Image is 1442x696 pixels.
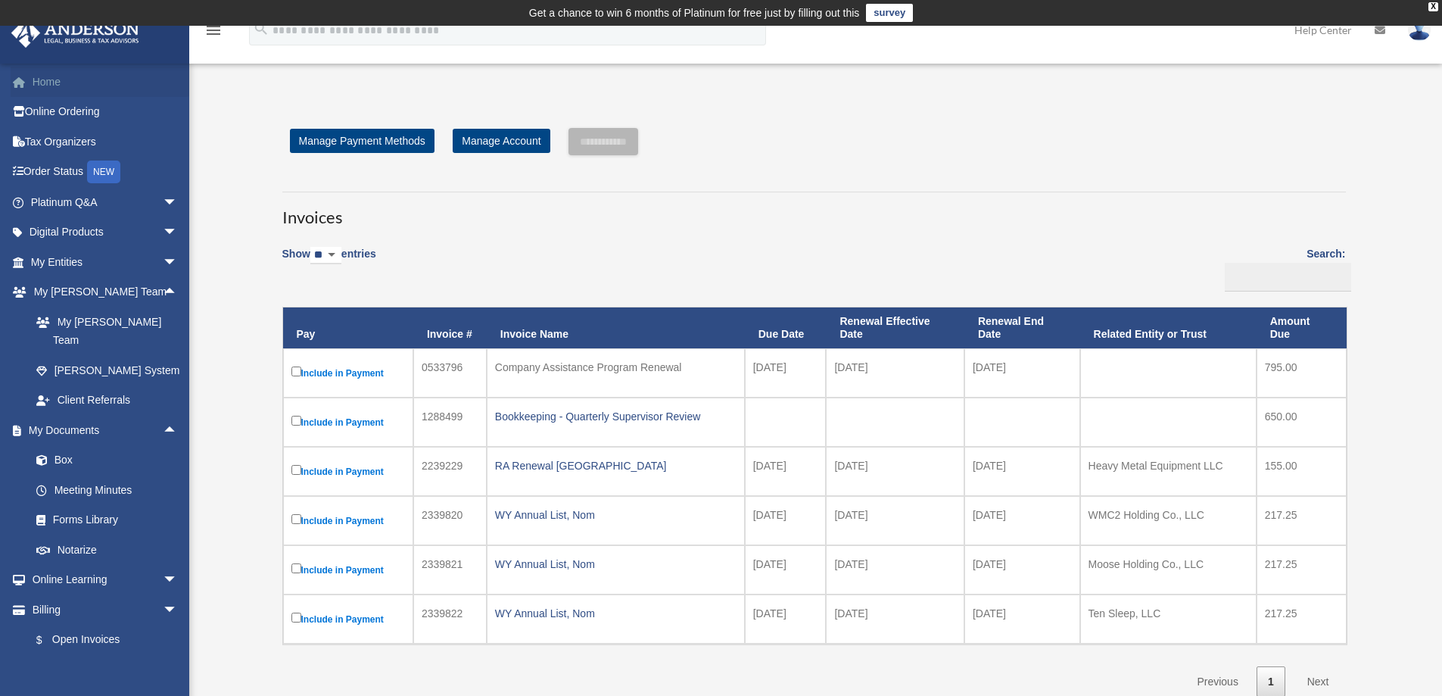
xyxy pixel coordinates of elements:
input: Include in Payment [291,416,301,426]
td: Moose Holding Co., LLC [1080,545,1257,595]
i: search [253,20,269,37]
label: Include in Payment [291,413,405,432]
td: [DATE] [964,496,1080,545]
span: arrow_drop_down [163,595,193,626]
td: 2239229 [413,447,487,496]
input: Include in Payment [291,514,301,524]
img: Anderson Advisors Platinum Portal [7,18,144,48]
a: Online Learningarrow_drop_down [11,565,201,595]
div: WY Annual List, Nom [495,603,737,624]
th: Amount Due: activate to sort column ascending [1257,307,1347,348]
th: Due Date: activate to sort column ascending [745,307,827,348]
div: close [1428,2,1438,11]
a: My [PERSON_NAME] Team [21,307,201,355]
td: 795.00 [1257,348,1347,398]
span: arrow_drop_up [163,277,193,308]
td: Ten Sleep, LLC [1080,595,1257,644]
td: [DATE] [826,496,964,545]
td: WMC2 Holding Co., LLC [1080,496,1257,545]
div: WY Annual List, Nom [495,504,737,526]
a: My Entitiesarrow_drop_down [11,247,201,277]
div: Company Assistance Program Renewal [495,357,737,378]
td: [DATE] [745,496,827,545]
a: Order StatusNEW [11,157,201,188]
th: Invoice Name: activate to sort column ascending [487,307,745,348]
td: [DATE] [826,545,964,595]
div: NEW [87,161,120,183]
td: 650.00 [1257,398,1347,447]
a: $Open Invoices [21,625,185,656]
td: [DATE] [745,447,827,496]
th: Related Entity or Trust: activate to sort column ascending [1080,307,1257,348]
h3: Invoices [282,192,1346,229]
th: Invoice #: activate to sort column ascending [413,307,487,348]
td: [DATE] [826,348,964,398]
i: menu [204,21,223,39]
div: RA Renewal [GEOGRAPHIC_DATA] [495,455,737,476]
td: 2339822 [413,595,487,644]
a: Meeting Minutes [21,475,201,505]
a: My [PERSON_NAME] Teamarrow_drop_up [11,277,201,307]
a: Tax Organizers [11,126,201,157]
label: Include in Payment [291,462,405,481]
td: 217.25 [1257,595,1347,644]
input: Include in Payment [291,613,301,623]
a: Digital Productsarrow_drop_down [11,217,201,248]
td: [DATE] [826,595,964,644]
a: Notarize [21,535,201,565]
div: Bookkeeping - Quarterly Supervisor Review [495,406,737,427]
td: [DATE] [826,447,964,496]
td: [DATE] [964,595,1080,644]
td: [DATE] [745,595,827,644]
td: [DATE] [745,348,827,398]
td: 0533796 [413,348,487,398]
td: [DATE] [964,545,1080,595]
td: 2339821 [413,545,487,595]
a: My Documentsarrow_drop_up [11,415,201,445]
a: Home [11,67,201,97]
select: Showentries [310,247,341,264]
a: Online Ordering [11,97,201,127]
span: arrow_drop_down [163,565,193,596]
input: Include in Payment [291,465,301,475]
img: User Pic [1408,19,1431,41]
span: arrow_drop_down [163,217,193,248]
a: Client Referrals [21,385,201,416]
td: 217.25 [1257,496,1347,545]
a: Manage Payment Methods [290,129,434,153]
a: Box [21,445,201,476]
label: Search: [1219,245,1346,292]
a: menu [204,27,223,39]
span: arrow_drop_down [163,187,193,218]
label: Show entries [282,245,376,279]
div: Get a chance to win 6 months of Platinum for free just by filling out this [529,4,860,22]
a: Manage Account [453,129,550,153]
input: Include in Payment [291,367,301,376]
td: 1288499 [413,398,487,447]
a: survey [866,4,913,22]
input: Search: [1225,263,1351,292]
span: arrow_drop_down [163,247,193,278]
td: 155.00 [1257,447,1347,496]
td: 217.25 [1257,545,1347,595]
td: Heavy Metal Equipment LLC [1080,447,1257,496]
td: [DATE] [745,545,827,595]
span: $ [45,631,52,650]
th: Renewal End Date: activate to sort column ascending [964,307,1080,348]
a: Billingarrow_drop_down [11,595,193,625]
a: [PERSON_NAME] System [21,355,201,385]
input: Include in Payment [291,563,301,573]
label: Include in Payment [291,610,405,629]
th: Renewal Effective Date: activate to sort column ascending [826,307,964,348]
td: [DATE] [964,447,1080,496]
span: arrow_drop_up [163,415,193,446]
label: Include in Payment [291,560,405,579]
div: WY Annual List, Nom [495,554,737,575]
label: Include in Payment [291,364,405,382]
th: Pay: activate to sort column descending [283,307,413,348]
a: Platinum Q&Aarrow_drop_down [11,187,201,217]
a: Forms Library [21,505,201,535]
td: [DATE] [964,348,1080,398]
td: 2339820 [413,496,487,545]
label: Include in Payment [291,511,405,530]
